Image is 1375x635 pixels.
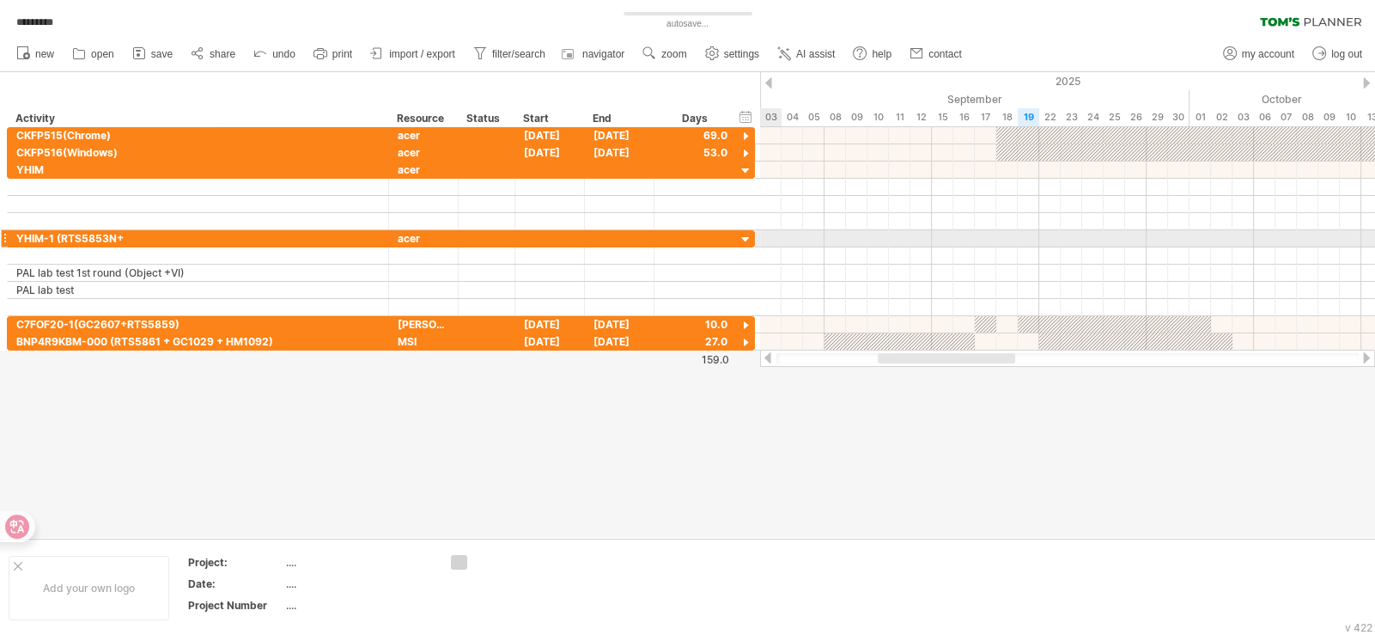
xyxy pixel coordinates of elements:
div: Wednesday, 17 September 2025 [975,108,996,126]
div: End [593,110,644,127]
div: Wednesday, 3 September 2025 [760,108,782,126]
div: acer [398,230,449,247]
a: contact [905,43,967,65]
a: open [68,43,119,65]
a: AI assist [773,43,840,65]
div: Monday, 22 September 2025 [1039,108,1061,126]
div: v 422 [1345,621,1372,634]
div: Tuesday, 9 September 2025 [846,108,867,126]
span: open [91,48,114,60]
a: import / export [366,43,460,65]
div: Monday, 15 September 2025 [932,108,953,126]
div: [DATE] [585,127,654,143]
div: Tuesday, 23 September 2025 [1061,108,1082,126]
a: undo [249,43,301,65]
div: PAL lab test [16,282,380,298]
div: Tuesday, 7 October 2025 [1275,108,1297,126]
div: acer [398,144,449,161]
div: Thursday, 4 September 2025 [782,108,803,126]
div: [DATE] [515,316,585,333]
span: import / export [389,48,455,60]
div: Resource [397,110,448,127]
div: Status [466,110,505,127]
span: settings [724,48,759,60]
div: YHIM-1 (RTS5853N+ [16,230,380,247]
span: AI assist [796,48,835,60]
div: Friday, 12 September 2025 [910,108,932,126]
div: Wednesday, 1 October 2025 [1189,108,1211,126]
div: Friday, 26 September 2025 [1125,108,1147,126]
div: [PERSON_NAME] [398,316,449,333]
div: Friday, 3 October 2025 [1232,108,1254,126]
div: Wednesday, 24 September 2025 [1082,108,1104,126]
div: [DATE] [515,144,585,161]
div: Wednesday, 10 September 2025 [867,108,889,126]
div: CKFP515(Chrome) [16,127,380,143]
a: share [186,43,240,65]
div: Add your own logo [9,556,169,620]
div: Thursday, 25 September 2025 [1104,108,1125,126]
span: log out [1331,48,1362,60]
div: Friday, 5 September 2025 [803,108,824,126]
a: log out [1308,43,1367,65]
span: help [872,48,891,60]
div: Monday, 8 September 2025 [824,108,846,126]
div: .... [286,598,430,613]
div: Activity [15,110,379,127]
div: Project Number [188,598,283,613]
span: undo [272,48,295,60]
a: print [309,43,357,65]
div: CKFP516(Windows) [16,144,380,161]
div: September 2025 [717,90,1189,108]
div: Project: [188,555,283,570]
span: zoom [661,48,686,60]
span: filter/search [492,48,545,60]
div: .... [286,577,430,591]
span: share [210,48,235,60]
div: MSI [398,333,449,350]
a: save [128,43,178,65]
div: .... [286,555,430,570]
div: Start [523,110,575,127]
div: Thursday, 2 October 2025 [1211,108,1232,126]
a: settings [701,43,764,65]
div: acer [398,162,449,178]
div: Friday, 10 October 2025 [1340,108,1361,126]
div: Date: [188,577,283,591]
a: navigator [559,43,630,65]
div: acer [398,127,449,143]
span: new [35,48,54,60]
div: [DATE] [515,333,585,350]
a: my account [1219,43,1299,65]
div: Days [654,110,735,127]
span: contact [928,48,962,60]
div: [DATE] [585,144,654,161]
div: Tuesday, 16 September 2025 [953,108,975,126]
div: [DATE] [515,127,585,143]
a: filter/search [469,43,551,65]
a: new [12,43,59,65]
a: help [849,43,897,65]
div: PAL lab test 1st round (Object +VI) [16,265,380,281]
div: C7FOF20-1(GC2607+RTS5859) [16,316,380,333]
span: save [151,48,173,60]
div: 159.0 [655,353,729,366]
div: Thursday, 9 October 2025 [1318,108,1340,126]
div: autosave... [593,17,782,31]
div: Thursday, 11 September 2025 [889,108,910,126]
a: zoom [638,43,691,65]
div: Wednesday, 8 October 2025 [1297,108,1318,126]
div: [DATE] [585,333,654,350]
div: YHIM [16,162,380,178]
div: Friday, 19 September 2025 [1018,108,1039,126]
div: Monday, 29 September 2025 [1147,108,1168,126]
div: BNP4R9KBM-000 (RTS5861 + GC1029 + HM1092) [16,333,380,350]
span: my account [1242,48,1294,60]
div: Thursday, 18 September 2025 [996,108,1018,126]
div: [DATE] [585,316,654,333]
div: Tuesday, 30 September 2025 [1168,108,1189,126]
span: navigator [582,48,624,60]
div: Monday, 6 October 2025 [1254,108,1275,126]
span: print [332,48,352,60]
